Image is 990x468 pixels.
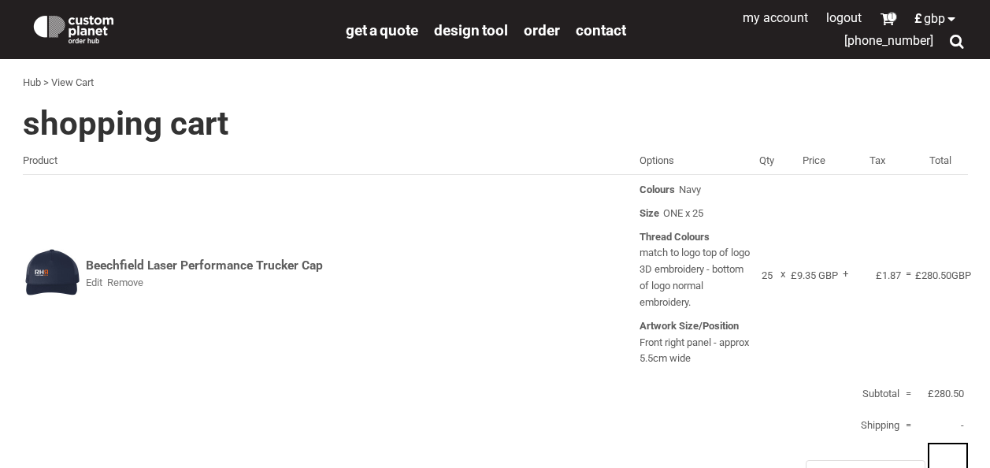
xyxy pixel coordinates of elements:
[640,245,753,310] span: match to logo top of logo 3D embroidery - bottom of logo normal embroidery.
[844,33,933,48] span: [PHONE_NUMBER]
[434,21,508,39] span: design tool
[914,13,924,25] span: £
[107,277,143,288] a: Remove
[23,150,968,172] div: Product
[663,206,703,222] span: ONE x 25
[640,318,743,335] label: Artwork Size/Position
[637,150,755,172] div: Options
[524,21,560,39] span: order
[23,107,968,140] h1: Shopping Cart
[524,20,560,39] a: order
[924,13,945,25] span: GBP
[51,75,94,91] div: View Cart
[850,150,905,172] div: Tax
[762,268,773,284] span: 25
[842,266,850,283] div: +
[791,268,838,284] span: £9.35 GBP
[921,269,951,281] span: 280.50
[915,268,971,284] span: £ GBP
[905,414,913,434] div: =
[346,21,418,39] span: get a quote
[913,384,968,405] div: £
[31,12,117,43] img: Custom Planet
[905,266,913,283] div: =
[934,388,964,399] span: 280.50
[434,20,508,39] a: design tool
[640,229,714,246] label: Thread Colours
[861,414,905,434] div: Shipping
[679,182,701,199] span: Navy
[913,150,968,172] div: Total
[826,10,862,25] a: Logout
[743,10,808,25] a: My Account
[43,75,49,91] div: >
[876,268,901,284] span: £1.87
[86,258,325,274] div: Beechfield Laser Performance Trucker Cap
[913,414,968,436] div: -
[346,20,418,39] a: get a quote
[640,206,663,222] label: Size
[640,335,753,368] span: Front right panel - approx 5.5cm wide
[787,150,842,172] div: Price
[640,182,679,199] label: Colours
[905,386,913,403] div: =
[755,150,779,172] div: Qty
[576,20,626,39] a: Contact
[23,4,338,51] a: Custom Planet
[86,277,102,288] a: Edit
[576,21,626,39] span: Contact
[23,76,41,88] a: Hub
[887,12,897,22] span: 1
[779,266,787,283] div: x
[862,386,905,403] div: Subtotal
